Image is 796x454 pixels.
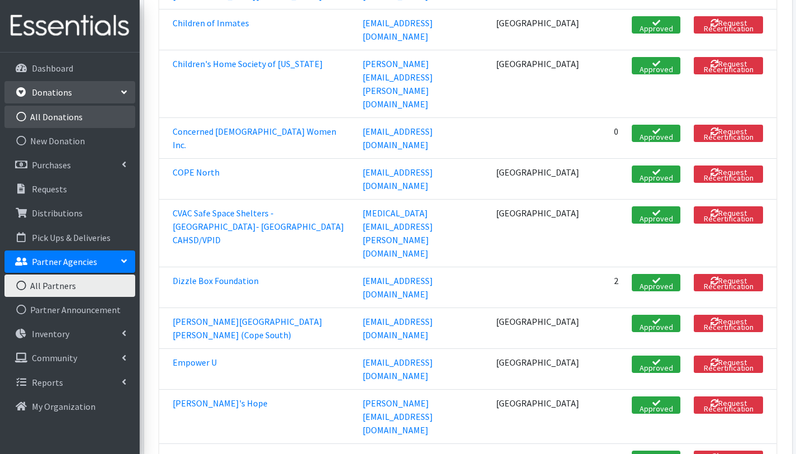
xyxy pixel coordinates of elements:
a: Dizzle Box Foundation [173,275,259,286]
a: New Donation [4,130,135,152]
p: Community [32,352,77,363]
a: Donations [4,81,135,103]
p: Purchases [32,159,71,171]
button: Request Recertification [694,16,763,34]
a: My Organization [4,395,135,418]
a: [EMAIL_ADDRESS][DOMAIN_NAME] [363,17,433,42]
p: Inventory [32,328,69,339]
td: [GEOGRAPHIC_DATA] [489,9,586,50]
p: Dashboard [32,63,73,74]
p: Partner Agencies [32,256,97,267]
td: [GEOGRAPHIC_DATA] [489,348,586,389]
a: [EMAIL_ADDRESS][DOMAIN_NAME] [363,316,433,340]
td: [GEOGRAPHIC_DATA] [489,199,586,267]
a: Partner Agencies [4,250,135,273]
p: Reports [32,377,63,388]
a: Children's Home Society of [US_STATE] [173,58,323,69]
a: Concerned [DEMOGRAPHIC_DATA] Women Inc. [173,126,336,150]
td: 0 [586,117,625,158]
a: Approved [632,274,680,291]
a: All Partners [4,275,135,297]
a: Empower U [173,357,217,368]
img: HumanEssentials [4,7,135,45]
a: CVAC Safe Space Shelters - [GEOGRAPHIC_DATA]- [GEOGRAPHIC_DATA] CAHSD/VPID [173,207,344,245]
a: Community [4,347,135,369]
td: [GEOGRAPHIC_DATA] [489,158,586,199]
button: Request Recertification [694,356,763,373]
td: [GEOGRAPHIC_DATA] [489,389,586,443]
p: Distributions [32,207,83,219]
a: Approved [632,16,680,34]
button: Request Recertification [694,396,763,414]
a: Purchases [4,154,135,176]
td: 2 [586,267,625,308]
a: Approved [632,125,680,142]
a: [EMAIL_ADDRESS][DOMAIN_NAME] [363,167,433,191]
a: Approved [632,206,680,224]
td: [GEOGRAPHIC_DATA] [489,308,586,348]
a: [PERSON_NAME][EMAIL_ADDRESS][DOMAIN_NAME] [363,398,433,436]
a: [EMAIL_ADDRESS][DOMAIN_NAME] [363,275,433,300]
a: COPE North [173,167,220,178]
button: Request Recertification [694,57,763,74]
a: All Donations [4,106,135,128]
p: Requests [32,183,67,195]
a: Approved [632,165,680,183]
a: [EMAIL_ADDRESS][DOMAIN_NAME] [363,357,433,381]
a: [PERSON_NAME][GEOGRAPHIC_DATA][PERSON_NAME] (Cope South) [173,316,322,340]
a: Approved [632,396,680,414]
a: [PERSON_NAME][EMAIL_ADDRESS][PERSON_NAME][DOMAIN_NAME] [363,58,433,110]
a: Dashboard [4,57,135,79]
button: Request Recertification [694,206,763,224]
button: Request Recertification [694,315,763,332]
a: Inventory [4,323,135,345]
button: Request Recertification [694,125,763,142]
a: [EMAIL_ADDRESS][DOMAIN_NAME] [363,126,433,150]
a: Distributions [4,202,135,224]
a: Approved [632,57,680,74]
a: Requests [4,178,135,200]
a: [MEDICAL_DATA][EMAIL_ADDRESS][PERSON_NAME][DOMAIN_NAME] [363,207,433,259]
p: Donations [32,87,72,98]
a: Approved [632,356,680,373]
a: Partner Announcement [4,299,135,321]
a: Pick Ups & Deliveries [4,226,135,249]
a: Approved [632,315,680,332]
a: Reports [4,371,135,394]
button: Request Recertification [694,165,763,183]
button: Request Recertification [694,274,763,291]
p: Pick Ups & Deliveries [32,232,111,243]
p: My Organization [32,401,96,412]
a: [PERSON_NAME]'s Hope [173,398,268,409]
a: Children of Inmates [173,17,249,29]
td: [GEOGRAPHIC_DATA] [489,50,586,117]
